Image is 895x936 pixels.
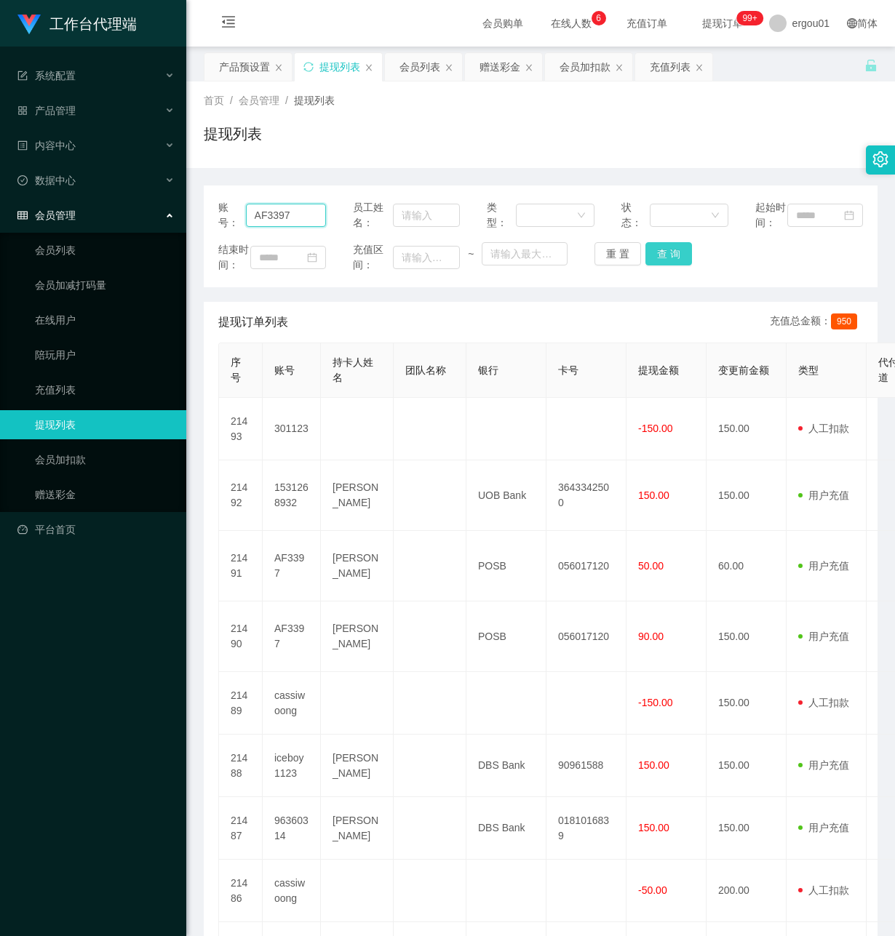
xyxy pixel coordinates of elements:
[321,601,394,672] td: [PERSON_NAME]
[718,364,769,376] span: 变更前金额
[798,822,849,833] span: 用户充值
[695,18,750,28] span: 提现订单
[218,242,250,273] span: 结束时间：
[17,70,76,81] span: 系统配置
[711,211,720,221] i: 图标: down
[798,759,849,771] span: 用户充值
[478,364,498,376] span: 银行
[17,515,175,544] a: 图标: dashboard平台首页
[307,252,317,263] i: 图标: calendar
[638,884,667,896] span: -50.00
[798,631,849,642] span: 用户充值
[638,759,669,771] span: 150.00
[650,53,691,81] div: 充值列表
[560,53,610,81] div: 会员加扣款
[466,797,546,860] td: DBS Bank
[365,63,373,72] i: 图标: close
[219,460,263,531] td: 21492
[204,123,262,145] h1: 提现列表
[263,860,321,922] td: cassiwoong
[707,398,787,460] td: 150.00
[638,697,672,708] span: -150.00
[480,53,520,81] div: 赠送彩金
[615,63,624,72] i: 图标: close
[285,95,288,106] span: /
[17,175,28,185] i: 图标: check-circle-o
[466,531,546,601] td: POSB
[35,305,175,335] a: 在线用户
[736,11,763,25] sup: 1115
[798,423,849,434] span: 人工扣款
[872,151,888,167] i: 图标: setting
[638,489,669,501] span: 150.00
[263,398,321,460] td: 301123
[218,313,288,331] span: 提现订单列表
[707,672,787,735] td: 150.00
[487,200,516,231] span: 类型：
[321,531,394,601] td: [PERSON_NAME]
[35,271,175,300] a: 会员加减打码量
[17,209,76,221] span: 会员管理
[546,531,626,601] td: 056017120
[755,200,787,231] span: 起始时间：
[638,364,679,376] span: 提现金额
[558,364,578,376] span: 卡号
[263,531,321,601] td: AF3397
[707,460,787,531] td: 150.00
[546,601,626,672] td: 056017120
[263,672,321,735] td: cassiwoong
[460,247,482,262] span: ~
[218,200,246,231] span: 账号：
[798,364,819,376] span: 类型
[319,53,360,81] div: 提现列表
[525,63,533,72] i: 图标: close
[638,560,664,572] span: 50.00
[546,735,626,797] td: 90961588
[393,246,460,269] input: 请输入最小值为
[35,480,175,509] a: 赠送彩金
[405,364,446,376] span: 团队名称
[219,860,263,922] td: 21486
[219,601,263,672] td: 21490
[445,63,453,72] i: 图标: close
[263,797,321,860] td: 96360314
[204,95,224,106] span: 首页
[219,398,263,460] td: 21493
[619,18,675,28] span: 充值订单
[263,601,321,672] td: AF3397
[35,375,175,404] a: 充值列表
[35,445,175,474] a: 会员加扣款
[577,211,586,221] i: 图标: down
[798,489,849,501] span: 用户充值
[798,884,849,896] span: 人工扣款
[263,460,321,531] td: 1531268932
[798,560,849,572] span: 用户充值
[321,735,394,797] td: [PERSON_NAME]
[219,53,270,81] div: 产品预设置
[707,860,787,922] td: 200.00
[592,11,606,25] sup: 6
[17,15,41,35] img: logo.9652507e.png
[204,1,253,47] i: 图标: menu-fold
[17,105,28,116] i: 图标: appstore-o
[274,364,295,376] span: 账号
[546,797,626,860] td: 0181016839
[638,822,669,833] span: 150.00
[353,200,393,231] span: 员工姓名：
[333,356,373,383] span: 持卡人姓名
[831,313,857,329] span: 950
[17,210,28,220] i: 图标: table
[17,105,76,116] span: 产品管理
[239,95,279,106] span: 会员管理
[219,797,263,860] td: 21487
[482,242,567,265] input: 请输入最大值为
[707,601,787,672] td: 150.00
[17,140,76,151] span: 内容中心
[321,460,394,531] td: [PERSON_NAME]
[638,423,672,434] span: -150.00
[17,175,76,186] span: 数据中心
[466,460,546,531] td: UOB Bank
[393,204,460,227] input: 请输入
[17,71,28,81] i: 图标: form
[353,242,393,273] span: 充值区间：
